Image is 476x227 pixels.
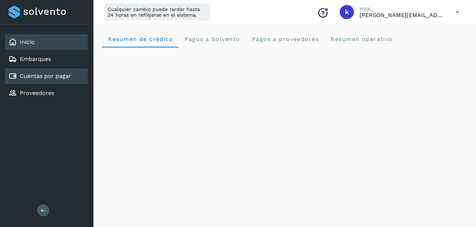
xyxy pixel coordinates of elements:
div: Embarques [5,51,88,67]
div: Proveedores [5,85,88,101]
span: Pagos a Solvento [184,36,240,42]
div: Cualquier cambio puede tardar hasta 24 horas en reflejarse en el sistema. [105,4,210,21]
span: Resumen operativo [330,36,393,42]
span: Resumen de crédito [108,36,173,42]
p: Hola, [360,6,445,12]
div: Cuentas por pagar [5,68,88,84]
a: Inicio [20,39,35,45]
span: Pagos a proveedores [251,36,319,42]
div: Inicio [5,34,88,50]
a: Proveedores [20,90,54,96]
p: karla@metaleslozano.com.mx [360,12,445,18]
a: Cuentas por pagar [20,73,71,79]
a: Embarques [20,56,51,62]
